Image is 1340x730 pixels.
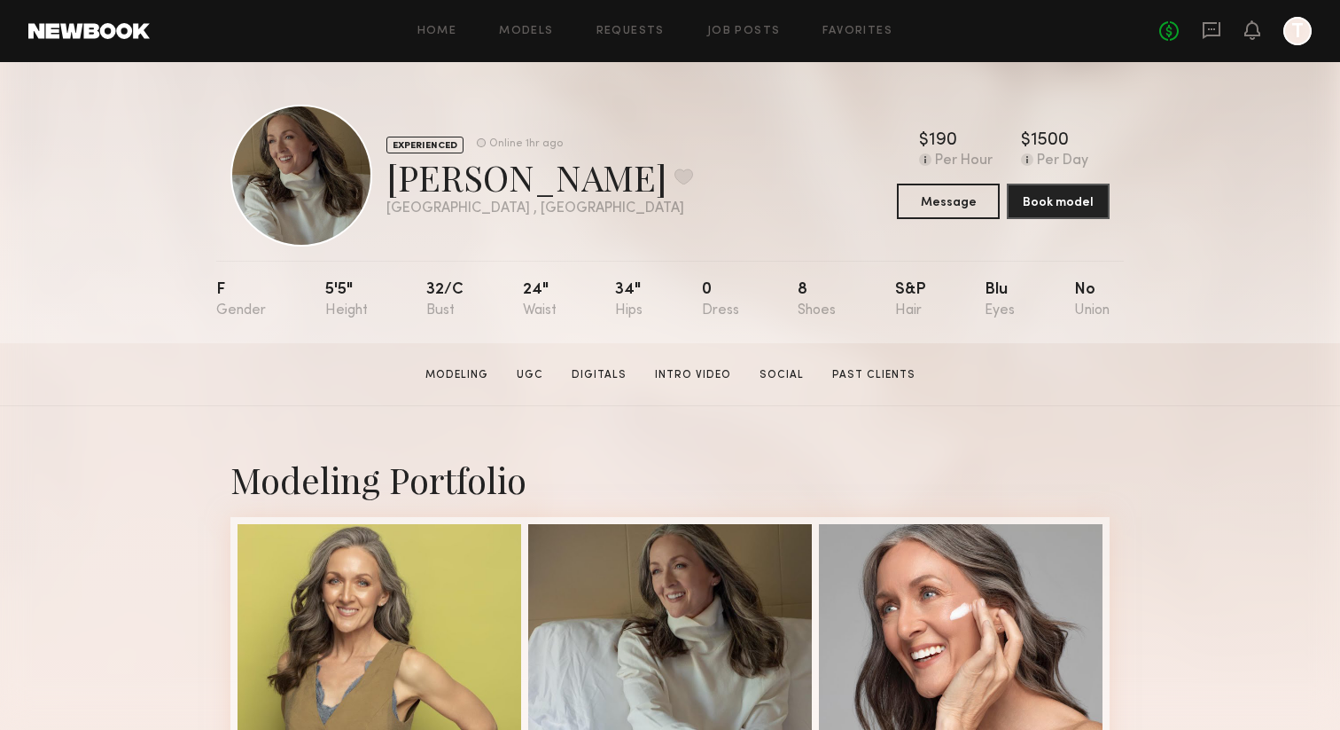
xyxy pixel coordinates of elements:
[499,26,553,37] a: Models
[752,367,811,383] a: Social
[822,26,892,37] a: Favorites
[919,132,929,150] div: $
[1037,153,1088,169] div: Per Day
[798,282,836,318] div: 8
[426,282,464,318] div: 32/c
[707,26,781,37] a: Job Posts
[1031,132,1069,150] div: 1500
[825,367,923,383] a: Past Clients
[648,367,738,383] a: Intro Video
[386,137,464,153] div: EXPERIENCED
[985,282,1015,318] div: Blu
[935,153,993,169] div: Per Hour
[489,138,563,150] div: Online 1hr ago
[895,282,926,318] div: S&P
[523,282,557,318] div: 24"
[1021,132,1031,150] div: $
[897,184,1000,219] button: Message
[510,367,550,383] a: UGC
[386,201,693,216] div: [GEOGRAPHIC_DATA] , [GEOGRAPHIC_DATA]
[216,282,266,318] div: F
[565,367,634,383] a: Digitals
[1007,184,1110,219] button: Book model
[386,153,693,200] div: [PERSON_NAME]
[1074,282,1110,318] div: No
[929,132,957,150] div: 190
[615,282,643,318] div: 34"
[596,26,665,37] a: Requests
[230,456,1110,503] div: Modeling Portfolio
[1283,17,1312,45] a: T
[325,282,368,318] div: 5'5"
[702,282,739,318] div: 0
[417,26,457,37] a: Home
[418,367,495,383] a: Modeling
